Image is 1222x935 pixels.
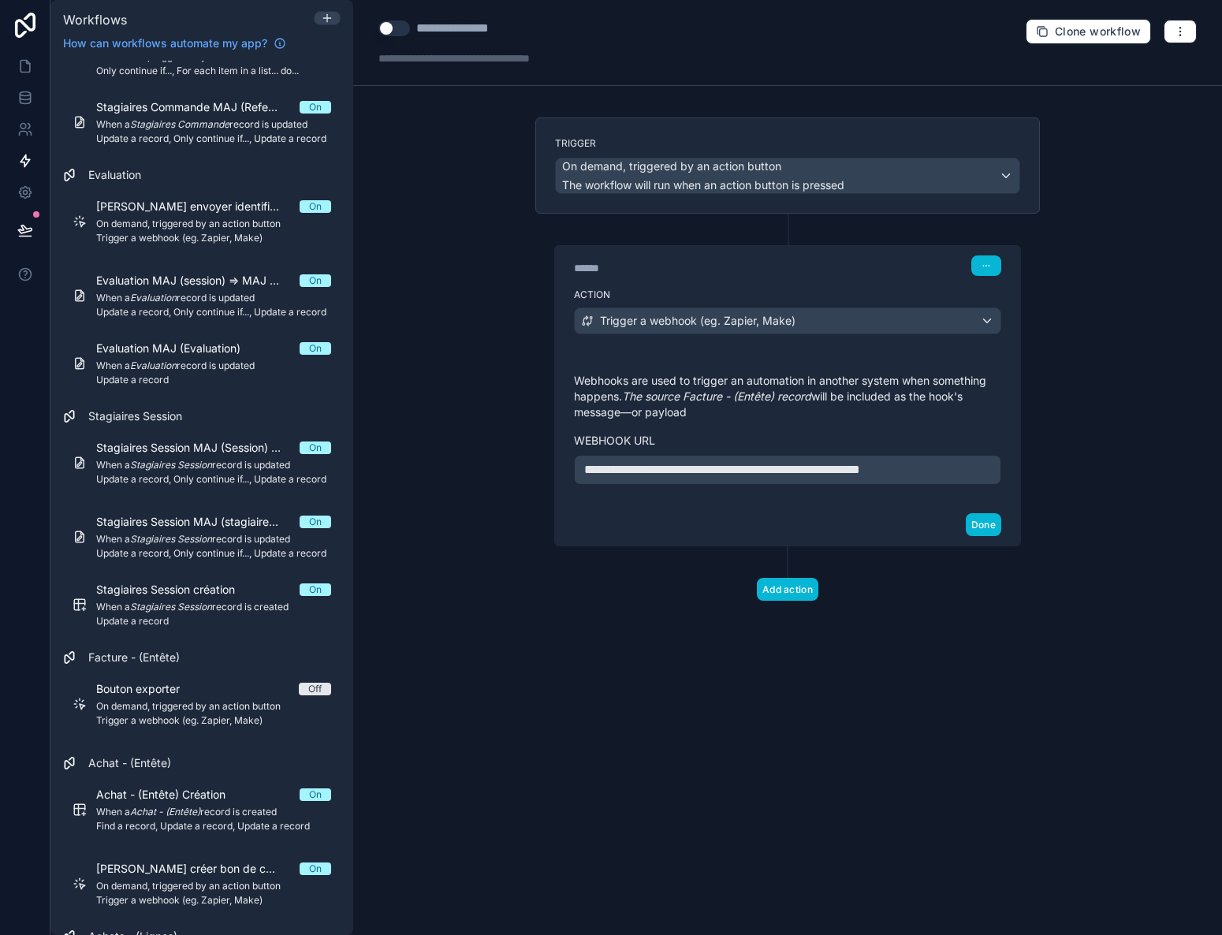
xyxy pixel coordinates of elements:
button: On demand, triggered by an action buttonThe workflow will run when an action button is pressed [555,158,1020,194]
button: Clone workflow [1026,19,1151,44]
span: How can workflows automate my app? [63,35,267,51]
label: Action [574,289,1001,301]
button: Add action [757,578,818,601]
span: Clone workflow [1055,24,1141,39]
span: Workflows [63,12,127,28]
button: Done [966,513,1001,536]
span: The workflow will run when an action button is pressed [562,178,844,192]
a: How can workflows automate my app? [57,35,292,51]
p: Webhooks are used to trigger an automation in another system when something happens. will be incl... [574,373,1001,420]
em: The source Facture - (Entête) record [622,389,811,403]
label: Webhook url [574,433,1001,449]
label: Trigger [555,137,1020,150]
span: On demand, triggered by an action button [562,158,781,174]
span: Trigger a webhook (eg. Zapier, Make) [600,313,795,329]
button: Trigger a webhook (eg. Zapier, Make) [574,307,1001,334]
